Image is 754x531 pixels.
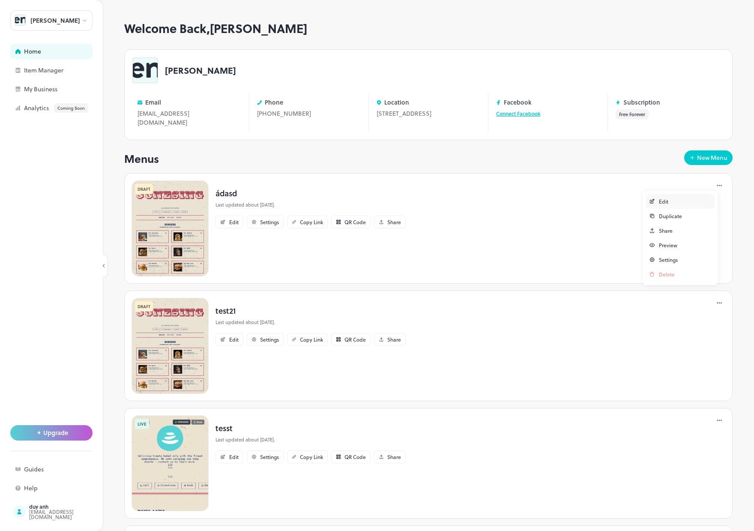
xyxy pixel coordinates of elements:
p: Duplicate [659,212,682,220]
p: Delete [659,270,675,278]
p: Preview [659,241,677,249]
p: Edit [659,198,668,205]
p: Share [659,227,673,234]
p: Settings [659,256,678,264]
